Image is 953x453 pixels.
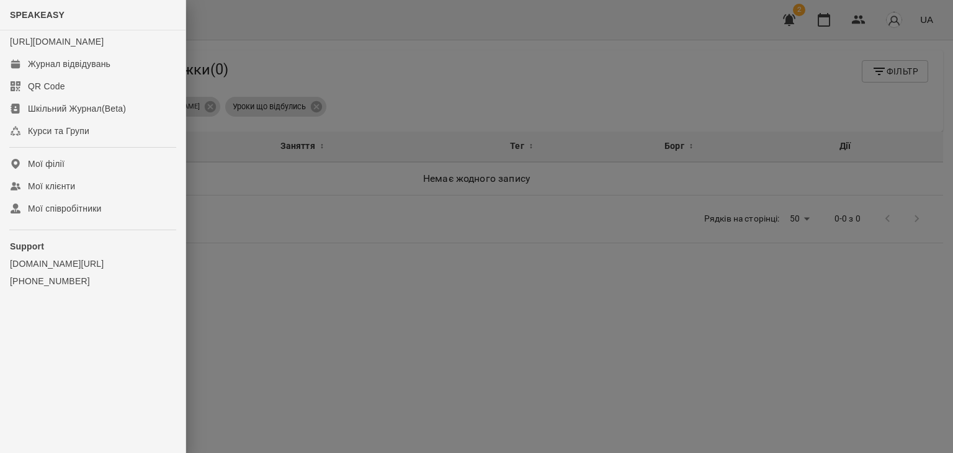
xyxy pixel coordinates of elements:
div: Курси та Групи [28,125,89,137]
p: Support [10,240,176,253]
span: SPEAKEASY [10,10,65,20]
a: [DOMAIN_NAME][URL] [10,258,176,270]
div: Журнал відвідувань [28,58,110,70]
a: [URL][DOMAIN_NAME] [10,37,104,47]
div: Шкільний Журнал(Beta) [28,102,126,115]
div: QR Code [28,80,65,92]
div: Мої співробітники [28,202,102,215]
a: [PHONE_NUMBER] [10,275,176,287]
div: Мої філії [28,158,65,170]
div: Мої клієнти [28,180,75,192]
